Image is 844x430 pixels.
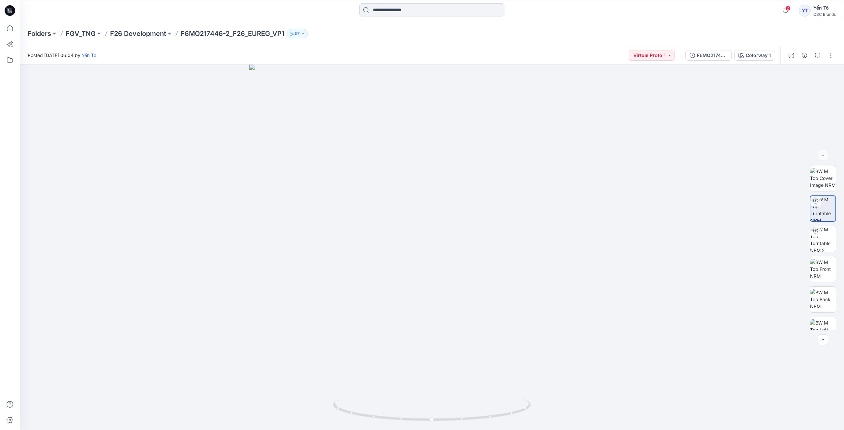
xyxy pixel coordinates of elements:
a: FGV_TNG [66,29,96,38]
p: 57 [295,30,300,37]
button: F6MO217446-2_F26_EURGL_VP1 [685,50,732,61]
img: BW M Top Back NRM [810,289,836,310]
a: Folders [28,29,51,38]
img: BW M Top Turntable NRM [810,196,835,221]
div: F6MO217446-2_F26_EURGL_VP1 [697,52,727,59]
div: Yến Tô [813,4,836,12]
button: Details [799,50,810,61]
span: 2 [785,6,791,11]
div: Colorway 1 [746,52,771,59]
div: CSC Brands [813,12,836,17]
img: BW M Top Cover Image NRM [810,168,836,188]
img: BW M Top Front NRM [810,259,836,279]
p: F6MO217446-2_F26_EUREG_VP1 [181,29,284,38]
img: BW M Top Left NRM [810,319,836,340]
img: BW M Top Turntable NRM 2 [810,226,836,252]
button: Colorway 1 [734,50,775,61]
div: YT [799,5,811,16]
a: Yến Tô [82,52,96,58]
a: F26 Development [110,29,166,38]
span: Posted [DATE] 06:04 by [28,52,96,59]
button: 57 [287,29,308,38]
